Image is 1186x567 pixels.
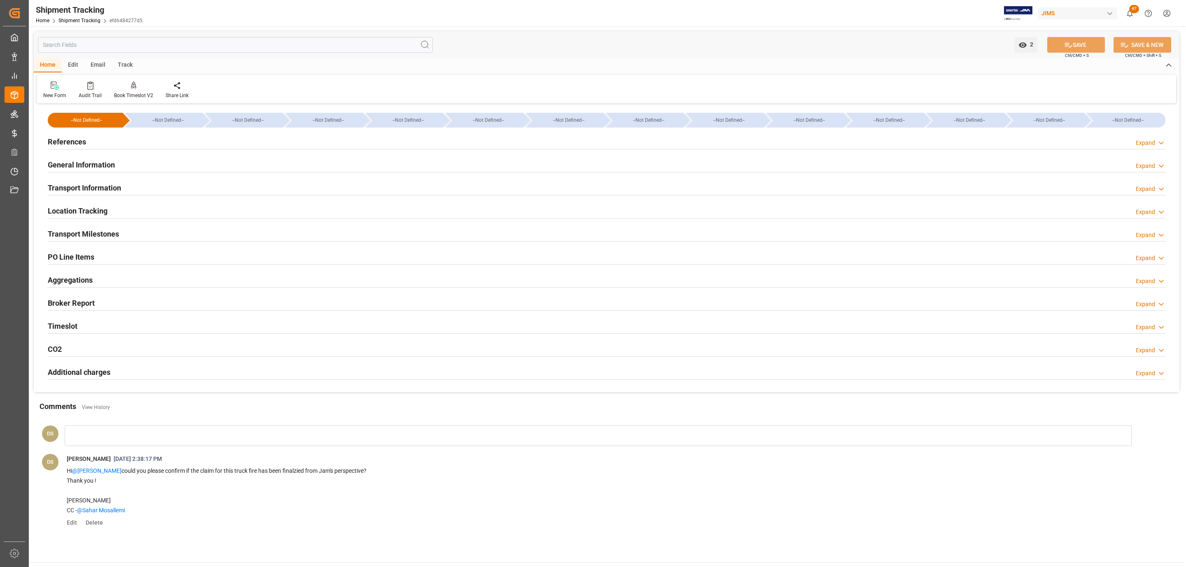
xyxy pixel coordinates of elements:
div: --Not Defined-- [534,113,604,128]
div: Expand [1136,162,1155,170]
button: SAVE [1047,37,1105,53]
button: open menu [1014,37,1037,53]
h2: Additional charges [48,367,110,378]
div: --Not Defined-- [125,113,203,128]
p: Thank you ! [PERSON_NAME] [67,476,1124,506]
h2: General Information [48,159,115,170]
div: --Not Defined-- [926,113,1004,128]
h2: References [48,136,86,147]
a: Shipment Tracking [58,18,100,23]
div: --Not Defined-- [934,113,1004,128]
div: Expand [1136,300,1155,309]
span: Ctrl/CMD + Shift + S [1125,52,1161,58]
div: --Not Defined-- [56,113,117,128]
div: --Not Defined-- [606,113,684,128]
div: --Not Defined-- [525,113,604,128]
span: Ctrl/CMD + S [1065,52,1089,58]
div: --Not Defined-- [365,113,444,128]
div: --Not Defined-- [445,113,523,128]
div: --Not Defined-- [774,113,844,128]
div: Expand [1136,231,1155,239]
h2: Broker Report [48,297,95,309]
span: Edit [67,519,83,526]
div: Expand [1136,139,1155,147]
div: --Not Defined-- [1086,113,1165,128]
div: Email [84,58,112,72]
div: --Not Defined-- [453,113,523,128]
div: --Not Defined-- [293,113,363,128]
a: Home [36,18,49,23]
img: Exertis%20JAM%20-%20Email%20Logo.jpg_1722504956.jpg [1004,6,1032,21]
div: Expand [1136,254,1155,263]
div: --Not Defined-- [285,113,363,128]
span: 47 [1129,5,1139,13]
button: show 47 new notifications [1121,4,1139,23]
div: JIMS [1038,7,1117,19]
div: --Not Defined-- [48,113,123,128]
div: --Not Defined-- [1095,113,1161,128]
div: --Not Defined-- [205,113,283,128]
div: --Not Defined-- [213,113,283,128]
div: Expand [1136,369,1155,378]
span: DS [47,430,54,437]
div: Expand [1136,277,1155,286]
div: Expand [1136,208,1155,216]
button: SAVE & NEW [1114,37,1171,53]
a: @Sahar Mosallemi [77,507,125,514]
div: Expand [1136,185,1155,193]
div: --Not Defined-- [686,113,764,128]
div: Share Link [166,92,189,99]
button: Help Center [1139,4,1158,23]
span: [DATE] 2:38:17 PM [111,455,165,462]
div: Audit Trail [79,92,102,99]
div: --Not Defined-- [614,113,684,128]
a: View History [82,404,110,410]
div: --Not Defined-- [854,113,924,128]
div: --Not Defined-- [694,113,764,128]
span: DS [47,459,54,465]
h2: Transport Milestones [48,228,119,239]
h2: CO2 [48,344,62,355]
div: Book Timeslot V2 [114,92,153,99]
span: [PERSON_NAME] [67,455,111,462]
div: Track [112,58,139,72]
h2: Comments [40,401,76,412]
div: --Not Defined-- [766,113,844,128]
button: JIMS [1038,5,1121,21]
div: --Not Defined-- [133,113,203,128]
h2: Transport Information [48,182,121,193]
div: Shipment Tracking [36,4,142,16]
span: Delete [83,519,103,526]
input: Search Fields [38,37,433,53]
div: --Not Defined-- [1015,113,1085,128]
div: --Not Defined-- [1006,113,1085,128]
p: CC - [67,506,1124,516]
div: Edit [62,58,84,72]
span: 2 [1027,41,1033,48]
div: --Not Defined-- [846,113,924,128]
div: Expand [1136,323,1155,332]
h2: Aggregations [48,274,93,286]
div: Home [34,58,62,72]
a: @[PERSON_NAME] [72,467,121,474]
h2: Location Tracking [48,205,107,216]
h2: PO Line Items [48,251,94,263]
div: --Not Defined-- [374,113,444,128]
p: Hi could you please confirm if the claim for this truck fire has been finalzied from Jam's perspe... [67,466,1124,476]
h2: Timeslot [48,321,77,332]
div: Expand [1136,346,1155,355]
div: New Form [43,92,66,99]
